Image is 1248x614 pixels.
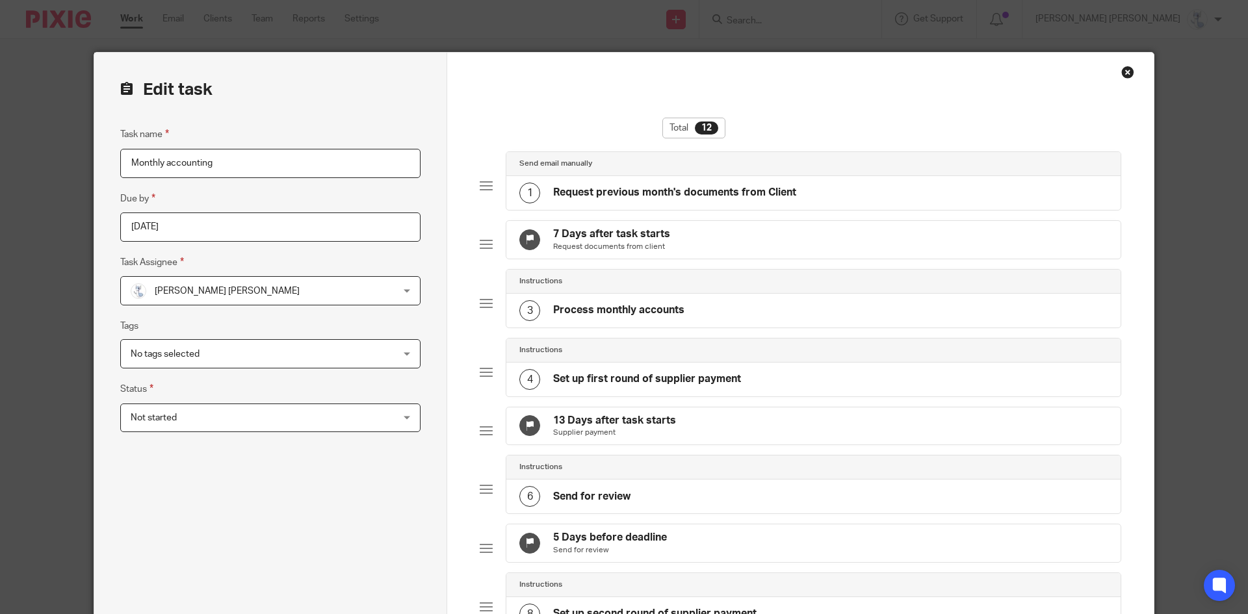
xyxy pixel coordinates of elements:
h4: Instructions [519,580,562,590]
h4: Instructions [519,345,562,355]
span: No tags selected [131,350,200,359]
input: Pick a date [120,212,421,242]
div: 4 [519,369,540,390]
h4: Send email manually [519,159,592,169]
h4: 7 Days after task starts [553,227,670,241]
label: Task name [120,127,169,142]
span: [PERSON_NAME] [PERSON_NAME] [155,287,300,296]
h4: Instructions [519,462,562,472]
h4: 13 Days after task starts [553,414,676,428]
h4: Request previous month's documents from Client [553,186,796,199]
span: Not started [131,413,177,422]
h4: 5 Days before deadline [553,531,667,544]
label: Task Assignee [120,255,184,270]
h4: Instructions [519,276,562,287]
p: Send for review [553,545,667,556]
h4: Set up first round of supplier payment [553,372,741,386]
div: 6 [519,486,540,507]
label: Due by [120,191,155,206]
label: Tags [120,320,138,333]
div: 1 [519,183,540,203]
p: Request documents from client [553,242,670,252]
img: images.jfif [131,283,146,299]
label: Status [120,381,153,396]
h2: Edit task [120,79,421,101]
h4: Send for review [553,490,630,504]
div: Close this dialog window [1121,66,1134,79]
div: 12 [695,122,718,134]
p: Supplier payment [553,428,676,438]
div: 3 [519,300,540,321]
div: Total [662,118,725,138]
h4: Process monthly accounts [553,303,684,317]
